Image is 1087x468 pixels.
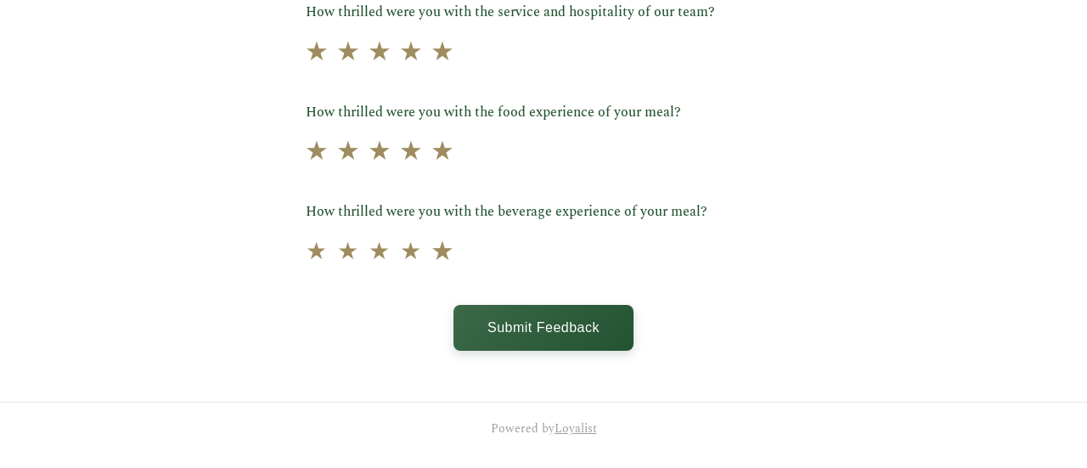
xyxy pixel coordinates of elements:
span: ★ [306,234,327,272]
span: ★ [431,132,454,173]
span: ★ [399,132,423,173]
button: Submit Feedback [453,305,634,351]
span: ★ [368,31,391,73]
span: ★ [336,132,360,173]
span: ★ [431,31,454,73]
span: ★ [399,31,423,73]
span: ★ [431,231,454,273]
span: ★ [305,132,329,173]
label: How thrilled were you with the beverage experience of your meal? [306,201,781,223]
span: ★ [337,234,358,272]
label: How thrilled were you with the service and hospitality of our team? [306,2,781,24]
span: ★ [369,234,390,272]
span: ★ [305,31,329,73]
span: ★ [400,234,421,272]
a: Loyalist [555,420,597,437]
span: ★ [368,132,391,173]
span: ★ [336,31,360,73]
label: How thrilled were you with the food experience of your meal? [306,102,781,124]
